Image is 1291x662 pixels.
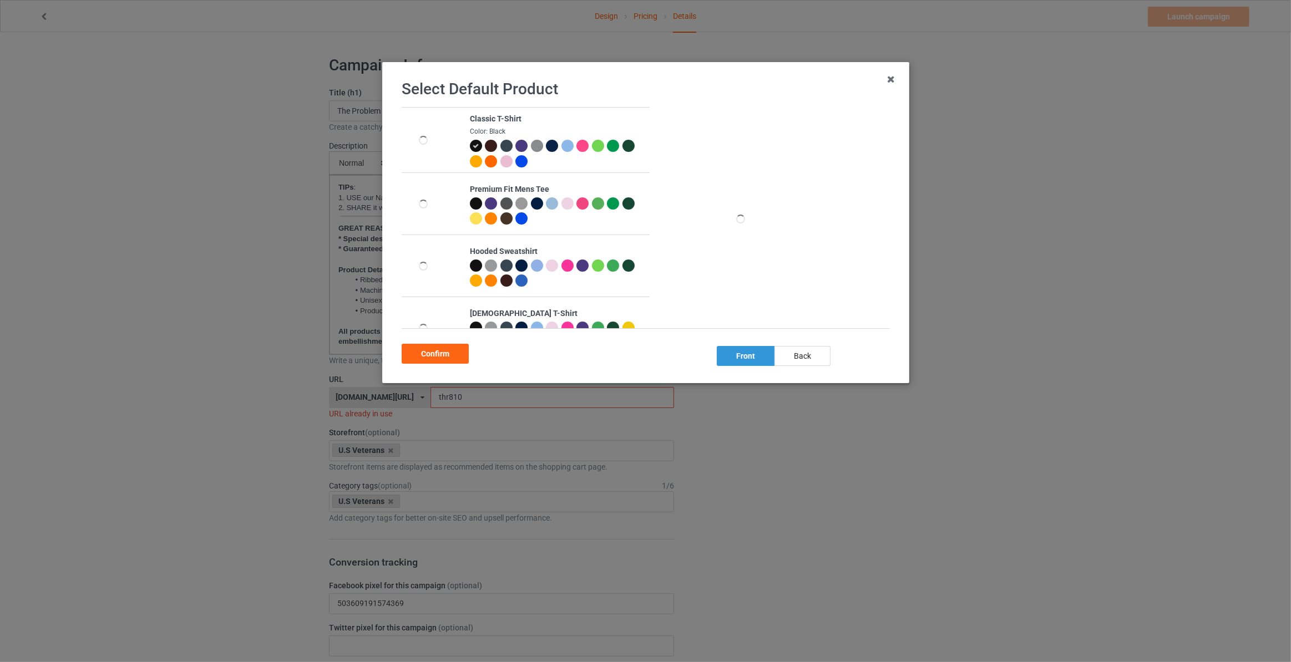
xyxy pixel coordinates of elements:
div: front [717,346,774,366]
img: heather_texture.png [515,197,528,210]
div: back [774,346,831,366]
div: Hooded Sweatshirt [469,246,643,257]
img: heather_texture.png [530,140,543,152]
div: Premium Fit Mens Tee [469,184,643,195]
div: Classic T-Shirt [469,114,643,125]
div: [DEMOGRAPHIC_DATA] T-Shirt [469,308,643,319]
h1: Select Default Product [402,79,890,99]
div: Color: Black [469,127,643,136]
div: Confirm [402,344,469,364]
